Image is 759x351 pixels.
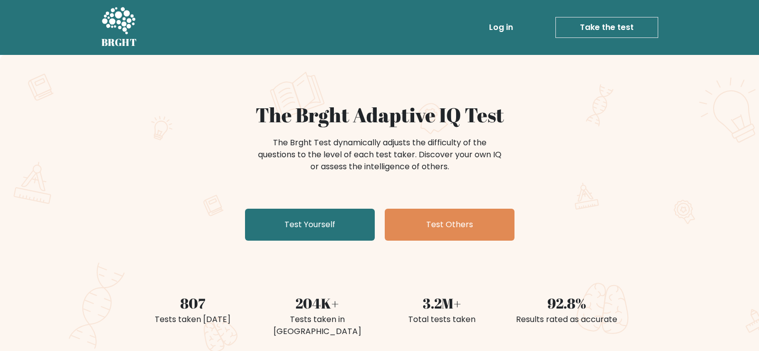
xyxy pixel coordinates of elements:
div: Results rated as accurate [510,314,623,326]
a: Test Yourself [245,209,375,241]
a: Take the test [555,17,658,38]
div: 204K+ [261,293,374,314]
h5: BRGHT [101,36,137,48]
div: The Brght Test dynamically adjusts the difficulty of the questions to the level of each test take... [255,137,505,173]
h1: The Brght Adaptive IQ Test [136,103,623,127]
a: Log in [485,17,517,37]
a: BRGHT [101,4,137,51]
div: 3.2M+ [386,293,499,314]
div: Total tests taken [386,314,499,326]
div: Tests taken in [GEOGRAPHIC_DATA] [261,314,374,338]
div: 807 [136,293,249,314]
div: Tests taken [DATE] [136,314,249,326]
div: 92.8% [510,293,623,314]
a: Test Others [385,209,514,241]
